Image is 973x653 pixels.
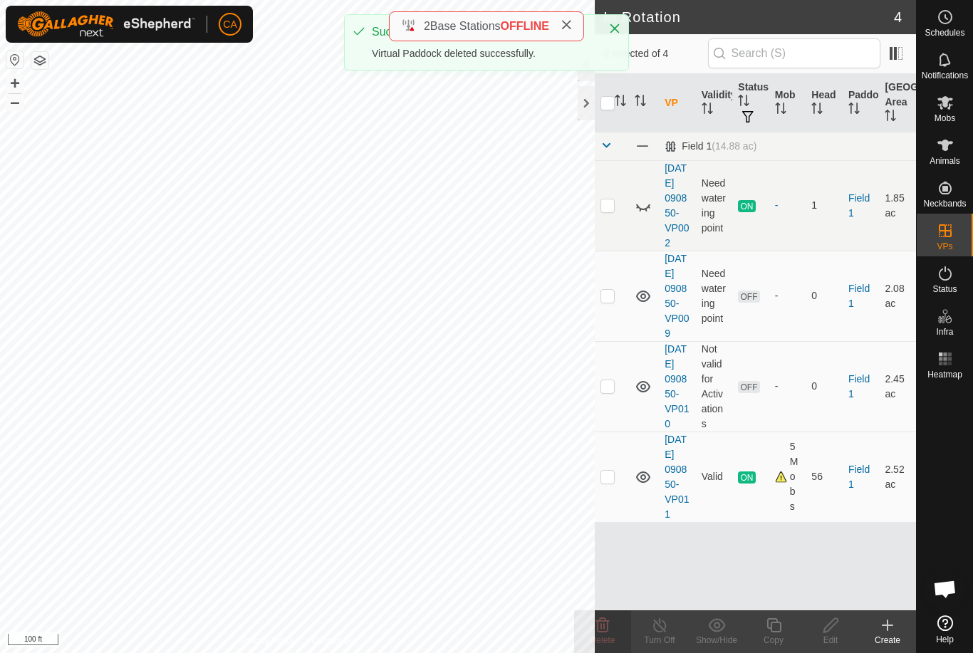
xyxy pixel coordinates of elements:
[879,341,916,432] td: 2.45 ac
[696,74,733,132] th: Validity
[894,6,902,28] span: 4
[930,157,960,165] span: Animals
[936,635,954,644] span: Help
[738,291,759,303] span: OFF
[848,192,870,219] a: Field 1
[688,634,745,647] div: Show/Hide
[501,20,549,32] span: OFFLINE
[738,471,755,484] span: ON
[859,634,916,647] div: Create
[241,634,295,647] a: Privacy Policy
[924,568,967,610] div: Open chat
[843,74,880,132] th: Paddock
[806,432,843,522] td: 56
[806,74,843,132] th: Head
[696,251,733,341] td: Need watering point
[430,20,501,32] span: Base Stations
[605,19,625,38] button: Close
[17,11,195,37] img: Gallagher Logo
[696,432,733,522] td: Valid
[879,74,916,132] th: [GEOGRAPHIC_DATA] Area
[738,200,755,212] span: ON
[925,28,964,37] span: Schedules
[6,93,24,110] button: –
[372,46,594,61] div: Virtual Paddock deleted successfully.
[603,46,707,61] span: 0 selected of 4
[311,634,353,647] a: Contact Us
[775,105,786,116] p-sorticon: Activate to sort
[665,253,689,339] a: [DATE] 090850-VP009
[775,288,801,303] div: -
[811,105,823,116] p-sorticon: Activate to sort
[665,140,756,152] div: Field 1
[702,105,713,116] p-sorticon: Activate to sort
[659,74,696,132] th: VP
[745,634,802,647] div: Copy
[806,251,843,341] td: 0
[769,74,806,132] th: Mob
[590,635,615,645] span: Delete
[6,75,24,92] button: +
[923,199,966,208] span: Neckbands
[631,634,688,647] div: Turn Off
[775,439,801,514] div: 5 Mobs
[932,285,957,293] span: Status
[372,23,594,41] div: Success
[223,17,236,32] span: CA
[696,341,733,432] td: Not valid for Activations
[732,74,769,132] th: Status
[665,434,689,520] a: [DATE] 090850-VP011
[806,341,843,432] td: 0
[802,634,859,647] div: Edit
[738,381,759,393] span: OFF
[848,373,870,399] a: Field 1
[6,51,24,68] button: Reset Map
[879,251,916,341] td: 2.08 ac
[879,160,916,251] td: 1.85 ac
[917,610,973,649] a: Help
[922,71,968,80] span: Notifications
[935,114,955,122] span: Mobs
[696,160,733,251] td: Need watering point
[635,97,646,108] p-sorticon: Activate to sort
[927,370,962,379] span: Heatmap
[848,105,860,116] p-sorticon: Activate to sort
[31,52,48,69] button: Map Layers
[615,97,626,108] p-sorticon: Activate to sort
[775,379,801,394] div: -
[848,464,870,490] a: Field 1
[806,160,843,251] td: 1
[424,20,430,32] span: 2
[738,97,749,108] p-sorticon: Activate to sort
[665,343,689,429] a: [DATE] 090850-VP010
[879,432,916,522] td: 2.52 ac
[708,38,880,68] input: Search (S)
[848,283,870,309] a: Field 1
[936,328,953,336] span: Infra
[885,112,896,123] p-sorticon: Activate to sort
[712,140,756,152] span: (14.88 ac)
[937,242,952,251] span: VPs
[665,162,689,249] a: [DATE] 090850-VP002
[775,198,801,213] div: -
[603,9,894,26] h2: In Rotation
